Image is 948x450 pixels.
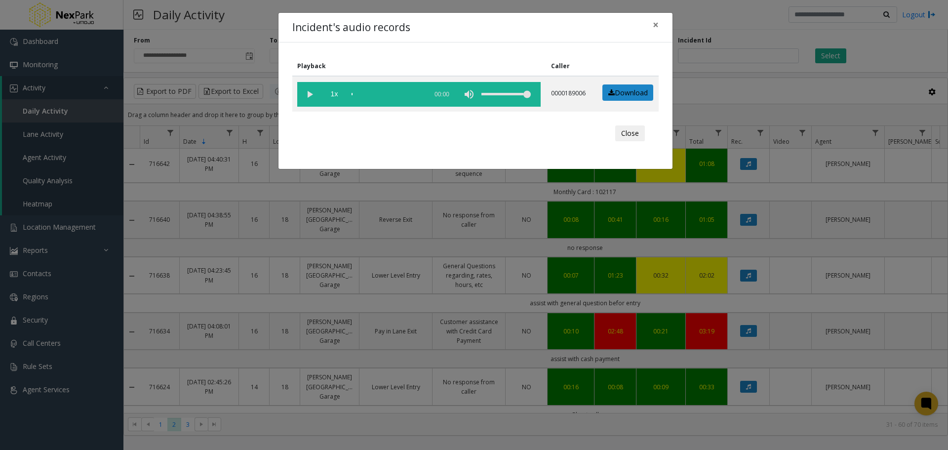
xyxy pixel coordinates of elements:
[546,56,594,76] th: Caller
[551,89,589,98] p: 0000189006
[481,82,531,107] div: volume level
[322,82,347,107] span: playback speed button
[602,84,653,101] a: Download
[292,56,546,76] th: Playback
[615,125,645,141] button: Close
[653,18,659,32] span: ×
[292,20,410,36] h4: Incident's audio records
[646,13,666,37] button: Close
[352,82,422,107] div: scrub bar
